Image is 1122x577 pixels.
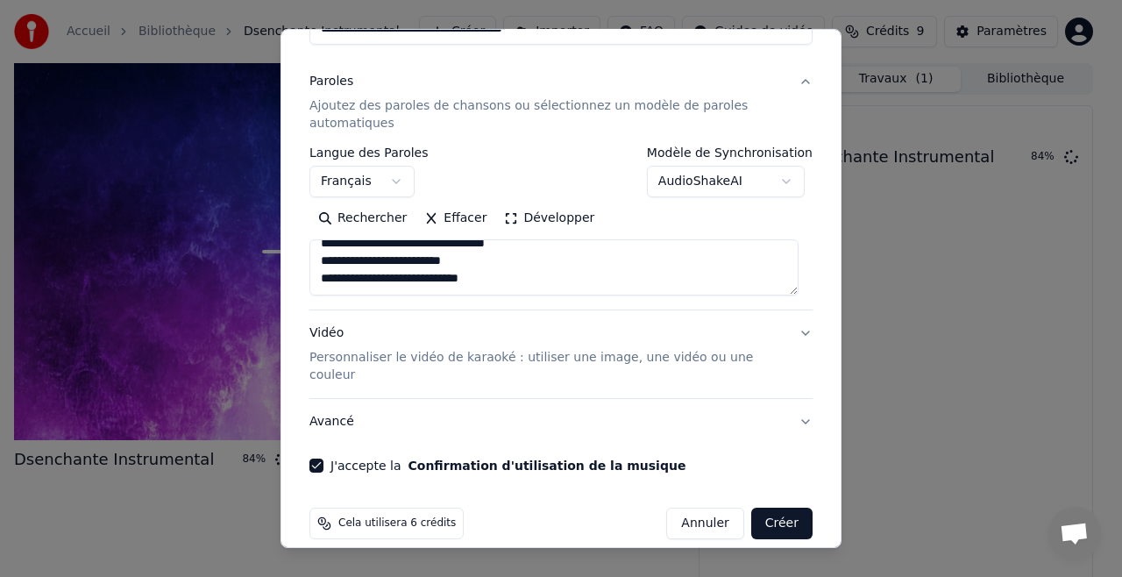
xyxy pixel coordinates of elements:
button: Développer [495,204,603,232]
span: Cela utilisera 6 crédits [338,516,456,531]
label: Modèle de Synchronisation [647,146,813,159]
button: VidéoPersonnaliser le vidéo de karaoké : utiliser une image, une vidéo ou une couleur [309,310,813,398]
div: Paroles [309,73,353,90]
button: Créer [751,508,813,539]
button: Avancé [309,399,813,445]
div: Vidéo [309,324,785,384]
button: J'accepte la [408,459,685,472]
div: ParolesAjoutez des paroles de chansons ou sélectionnez un modèle de paroles automatiques [309,146,813,310]
button: Rechercher [309,204,415,232]
button: Annuler [666,508,743,539]
p: Ajoutez des paroles de chansons ou sélectionnez un modèle de paroles automatiques [309,97,785,132]
button: ParolesAjoutez des paroles de chansons ou sélectionnez un modèle de paroles automatiques [309,59,813,146]
label: Langue des Paroles [309,146,429,159]
label: J'accepte la [330,459,685,472]
p: Personnaliser le vidéo de karaoké : utiliser une image, une vidéo ou une couleur [309,349,785,384]
button: Effacer [415,204,495,232]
